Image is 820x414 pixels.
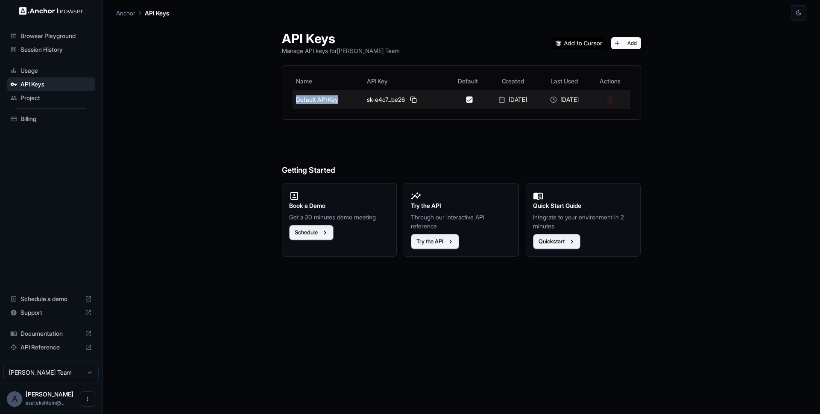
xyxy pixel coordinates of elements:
[7,340,95,354] div: API Reference
[145,9,169,18] p: API Keys
[7,91,95,105] div: Project
[20,115,92,123] span: Billing
[367,95,445,105] div: sk-e4c7...be26
[552,37,606,49] img: Add anchorbrowser MCP server to Cursor
[611,37,641,49] button: Add
[539,73,590,90] th: Last Used
[20,80,92,89] span: API Keys
[282,31,400,46] h1: API Keys
[26,390,73,398] span: Asaf Ekshtein
[20,94,92,102] span: Project
[20,66,92,75] span: Usage
[293,90,364,109] td: Default API Key
[533,201,634,210] h2: Quick Start Guide
[26,399,64,406] span: asaf.ekshtein@assuredallies.com
[20,329,82,338] span: Documentation
[282,46,400,55] p: Manage API keys for [PERSON_NAME] Team
[363,73,448,90] th: API Key
[7,112,95,126] div: Billing
[7,292,95,306] div: Schedule a demo
[7,327,95,340] div: Documentation
[20,32,92,40] span: Browser Playground
[289,225,334,240] button: Schedule
[116,9,135,18] p: Anchor
[411,234,459,249] button: Try the API
[7,391,22,407] div: A
[20,295,82,303] span: Schedule a demo
[19,7,83,15] img: Anchor Logo
[7,306,95,319] div: Support
[590,73,630,90] th: Actions
[7,43,95,56] div: Session History
[282,130,641,177] h6: Getting Started
[116,8,169,18] nav: breadcrumb
[20,308,82,317] span: Support
[542,95,586,104] div: [DATE]
[533,213,634,231] p: Integrate to your environment in 2 minutes
[293,73,364,90] th: Name
[411,201,512,210] h2: Try the API
[289,201,390,210] h2: Book a Demo
[491,95,535,104] div: [DATE]
[289,213,390,222] p: Get a 30 minutes demo meeting
[20,45,92,54] span: Session History
[448,73,487,90] th: Default
[408,95,419,105] button: Copy API key
[80,391,95,407] button: Open menu
[533,234,580,249] button: Quickstart
[7,29,95,43] div: Browser Playground
[7,64,95,77] div: Usage
[487,73,539,90] th: Created
[20,343,82,352] span: API Reference
[7,77,95,91] div: API Keys
[411,213,512,231] p: Through our interactive API reference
